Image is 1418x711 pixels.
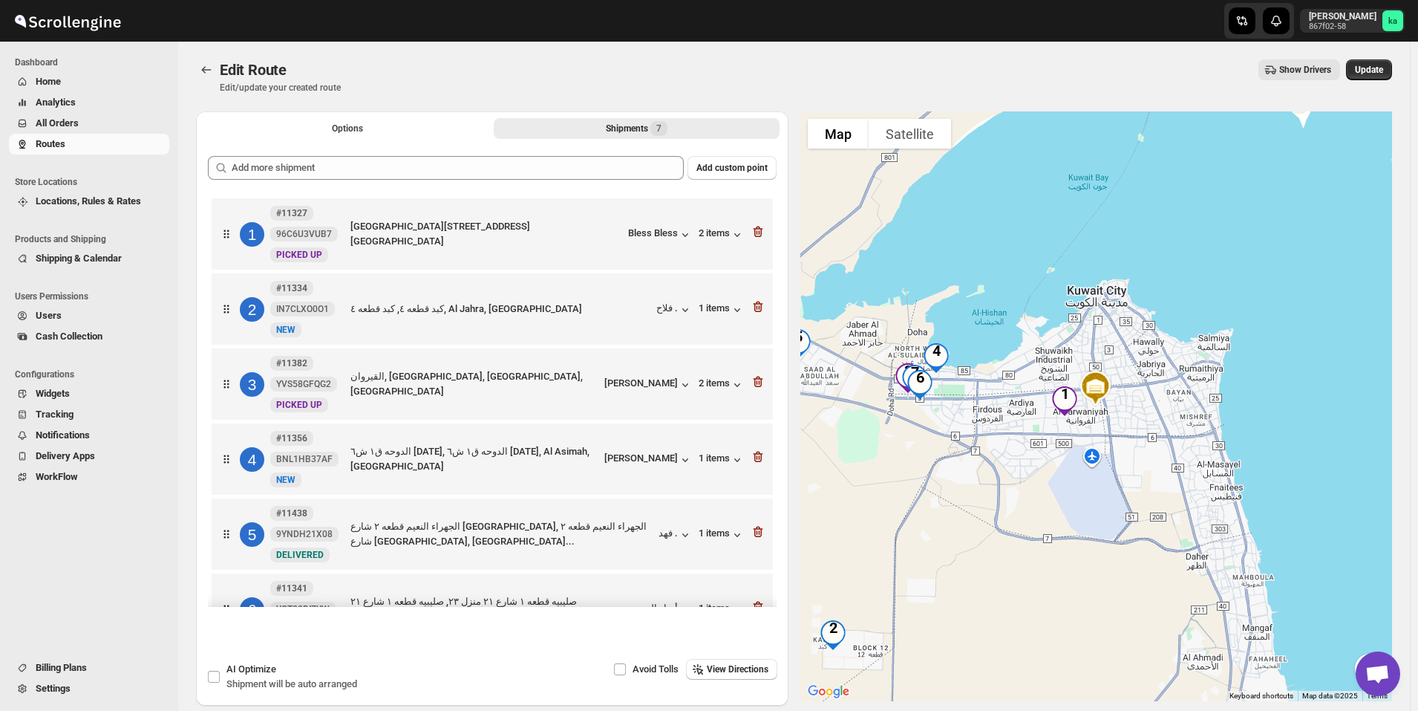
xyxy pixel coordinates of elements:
div: 1 [240,222,264,247]
div: 6 [240,597,264,622]
span: PICKED UP [276,250,322,260]
button: User menu [1300,9,1405,33]
span: PICKED UP [276,400,322,410]
span: Store Locations [15,176,171,188]
button: Cash Collection [9,326,169,347]
span: NEW [276,325,295,335]
span: Configurations [15,369,171,380]
span: Show Drivers [1279,64,1331,76]
p: 867f02-58 [1309,22,1376,31]
img: ScrollEngine [12,2,123,39]
span: 7 [656,123,661,134]
span: Users Permissions [15,290,171,302]
div: 3 [240,372,264,397]
b: #11356 [276,433,307,444]
div: 6 [899,364,941,406]
p: [PERSON_NAME] [1309,10,1376,22]
span: Shipping & Calendar [36,253,122,264]
button: Locations, Rules & Rates [9,191,169,212]
span: Map data ©2025 [1302,692,1358,700]
button: 2 items [699,377,745,392]
span: WorkFlow [36,471,78,482]
span: Update [1355,64,1383,76]
div: 2#11334IN7CLXO0O1NewNEWكبد قطعه ٤, كبد قطعه ٤, Al Jahra, [GEOGRAPHIC_DATA]فلاح .1 items [212,273,773,345]
span: Home [36,76,61,87]
button: Keyboard shortcuts [1229,691,1293,701]
button: أنوار الحربي [629,603,693,617]
div: 5 [240,522,264,547]
span: Products and Shipping [15,233,171,245]
span: All Orders [36,117,79,129]
div: 7 [894,359,935,400]
div: Open chat [1356,652,1400,696]
button: Notifications [9,425,169,446]
span: Options [332,123,363,134]
b: #11327 [276,208,307,218]
div: صليبيه قطعه ١ شارع ٢١ منزل ٢٣, صليبيه قطعه ١ شارع ٢١ [GEOGRAPHIC_DATA], [GEOGRAPHIC_DATA] [350,594,623,624]
div: 3#11382YVS58GFQG2NewPICKED UPالقيروان, [GEOGRAPHIC_DATA], [GEOGRAPHIC_DATA], [GEOGRAPHIC_DATA][PE... [212,348,773,420]
div: 4 [240,447,264,472]
div: [GEOGRAPHIC_DATA][STREET_ADDRESS][GEOGRAPHIC_DATA] [350,219,622,249]
span: Shipment will be auto arranged [226,678,357,689]
button: Map camera controls [1355,654,1385,684]
span: NEW [276,475,295,485]
button: Bless Bless [628,227,693,242]
span: YOT82DI7YW [276,603,330,615]
button: 2 items [699,227,745,242]
button: Users [9,305,169,326]
div: 1#1132796C6U3VUB7NewPICKED UP[GEOGRAPHIC_DATA][STREET_ADDRESS][GEOGRAPHIC_DATA]Bless Bless2 items [212,198,773,270]
button: Routes [9,134,169,155]
b: #11382 [276,358,307,369]
button: Update [1346,59,1392,80]
button: Analytics [9,92,169,113]
button: Settings [9,678,169,699]
span: Analytics [36,97,76,108]
div: [PERSON_NAME] [604,452,693,467]
div: 5#114389YNDH21X08NewDELIVEREDالجهراء النعيم قطعه ٢ شارع [GEOGRAPHIC_DATA], الجهراء النعيم قطعه ٢ ... [212,499,773,570]
div: الدوحه ق١ ش٦ [DATE], الدوحه ق١ ش٦ [DATE], Al Asimah, [GEOGRAPHIC_DATA] [350,444,598,474]
span: Locations, Rules & Rates [36,195,141,207]
button: Shipping & Calendar [9,248,169,269]
button: Tracking [9,404,169,425]
div: 4 [915,337,957,379]
span: Billing Plans [36,662,87,673]
button: 1 items [699,527,745,542]
button: Widgets [9,383,169,404]
div: 2 [240,297,264,322]
button: فهد . [659,527,693,542]
div: 4#11356BNL1HB37AFNewNEWالدوحه ق١ ش٦ [DATE], الدوحه ق١ ش٦ [DATE], Al Asimah, [GEOGRAPHIC_DATA][PER... [212,423,773,495]
button: Home [9,71,169,92]
a: Open this area in Google Maps (opens a new window) [804,682,853,701]
button: 1 items [699,452,745,467]
button: Billing Plans [9,658,169,678]
div: الجهراء النعيم قطعه ٢ شارع [GEOGRAPHIC_DATA], الجهراء النعيم قطعه ٢ شارع [GEOGRAPHIC_DATA], [GEOG... [350,519,653,549]
span: Add custom point [696,162,768,174]
span: View Directions [707,663,768,675]
img: Google [804,682,853,701]
div: Selected Shipments [196,144,788,613]
span: Dashboard [15,56,171,68]
input: Add more shipment [232,156,684,180]
span: IN7CLXO0O1 [276,303,329,315]
div: 6#11341YOT82DI7YWNewDELIVEREDصليبيه قطعه ١ شارع ٢١ منزل ٢٣, صليبيه قطعه ١ شارع ٢١ [GEOGRAPHIC_DAT... [212,574,773,645]
button: فلاح . [656,302,693,317]
div: 2 [812,614,854,656]
span: DELIVERED [276,550,324,560]
p: Edit/update your created route [220,82,341,94]
button: Routes [196,59,217,80]
span: Widgets [36,388,70,399]
button: Show satellite imagery [869,119,951,149]
span: Notifications [36,429,90,441]
button: 1 items [699,302,745,317]
span: Settings [36,683,71,694]
button: Show street map [808,119,869,149]
span: 9YNDH21X08 [276,528,333,540]
span: Cash Collection [36,331,102,342]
